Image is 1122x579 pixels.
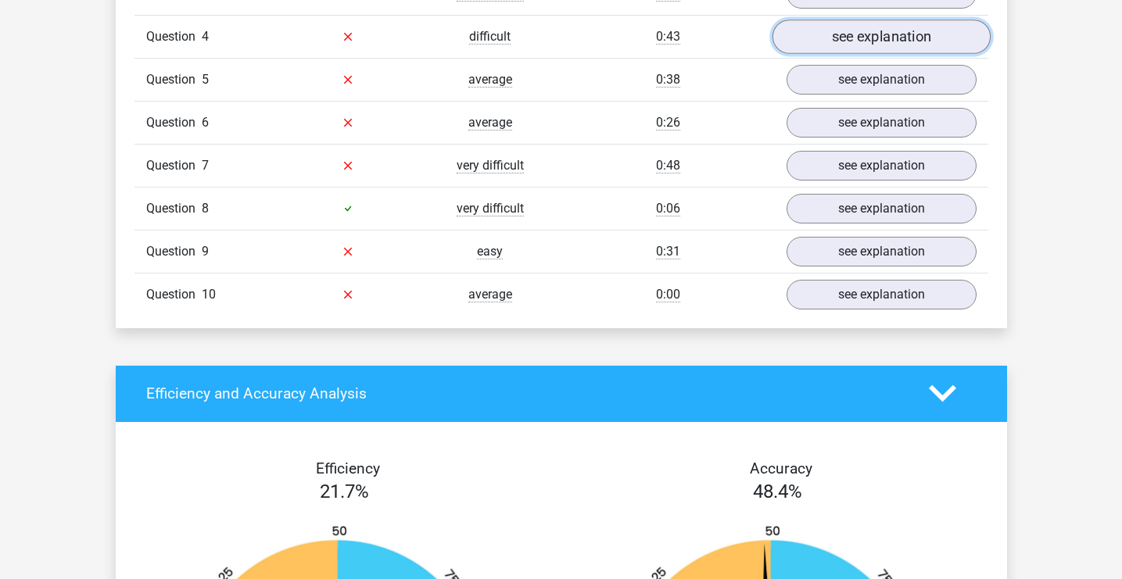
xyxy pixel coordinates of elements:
span: 8 [202,201,209,216]
span: 0:26 [656,115,680,130]
span: Question [146,113,202,132]
span: 0:00 [656,287,680,302]
span: average [468,115,512,130]
a: see explanation [787,280,977,309]
span: 0:43 [656,29,680,45]
span: Question [146,242,202,261]
span: 21.7% [320,481,369,502]
a: see explanation [787,151,977,180]
span: 0:38 [656,72,680,88]
span: 7 [202,158,209,173]
span: 0:06 [656,201,680,216]
span: 4 [202,29,209,44]
span: 0:31 [656,244,680,259]
span: average [468,287,512,302]
a: see explanation [787,237,977,266]
span: 6 [202,115,209,130]
span: 9 [202,244,209,259]
span: Question [146,156,202,175]
span: 0:48 [656,158,680,173]
span: Question [146,285,202,304]
span: Question [146,27,202,46]
a: see explanation [787,108,977,138]
span: very difficult [457,158,524,173]
span: easy [477,244,503,259]
h4: Accuracy [579,459,983,477]
span: 5 [202,72,209,87]
span: Question [146,199,202,218]
a: see explanation [772,20,990,54]
span: difficult [469,29,511,45]
span: average [468,72,512,88]
h4: Efficiency and Accuracy Analysis [146,384,905,402]
a: see explanation [787,65,977,95]
span: 48.4% [753,481,802,502]
span: Question [146,70,202,89]
span: very difficult [457,201,524,216]
span: 10 [202,287,216,302]
h4: Efficiency [146,459,550,477]
a: see explanation [787,194,977,223]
